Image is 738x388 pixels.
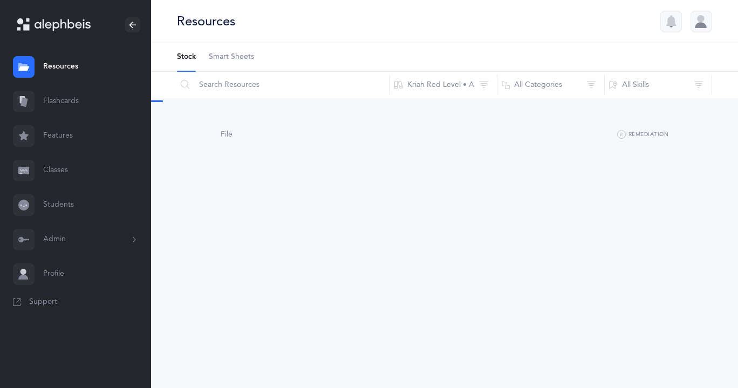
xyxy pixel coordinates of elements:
button: Remediation [617,128,668,141]
span: Smart Sheets [209,52,254,63]
span: File [221,130,233,139]
button: Kriah Red Level • A [389,72,497,98]
div: Resources [177,12,235,30]
button: All Skills [604,72,712,98]
input: Search Resources [176,72,390,98]
button: All Categories [497,72,605,98]
span: Support [29,297,57,308]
